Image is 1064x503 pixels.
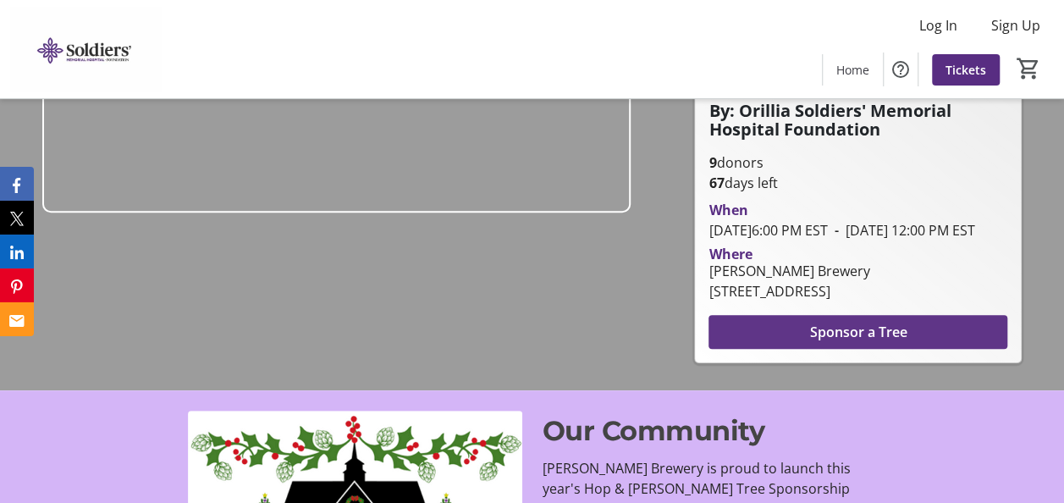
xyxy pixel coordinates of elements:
[906,12,971,39] button: Log In
[543,414,765,447] span: Our Community
[10,7,161,91] img: Orillia Soldiers' Memorial Hospital Foundation's Logo
[708,247,752,261] div: Where
[945,61,986,79] span: Tickets
[1013,53,1044,84] button: Cart
[708,221,827,240] span: [DATE] 6:00 PM EST
[978,12,1054,39] button: Sign Up
[708,102,1007,139] p: By: Orillia Soldiers' Memorial Hospital Foundation
[708,261,869,281] div: [PERSON_NAME] Brewery
[919,15,957,36] span: Log In
[708,174,724,192] span: 67
[836,61,869,79] span: Home
[708,153,716,172] b: 9
[708,173,1007,193] p: days left
[991,15,1040,36] span: Sign Up
[884,53,918,86] button: Help
[708,152,1007,173] p: donors
[708,315,1007,349] button: Sponsor a Tree
[708,281,869,301] div: [STREET_ADDRESS]
[809,322,907,342] span: Sponsor a Tree
[827,221,974,240] span: [DATE] 12:00 PM EST
[827,221,845,240] span: -
[823,54,883,86] a: Home
[932,54,1000,86] a: Tickets
[708,200,747,220] div: When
